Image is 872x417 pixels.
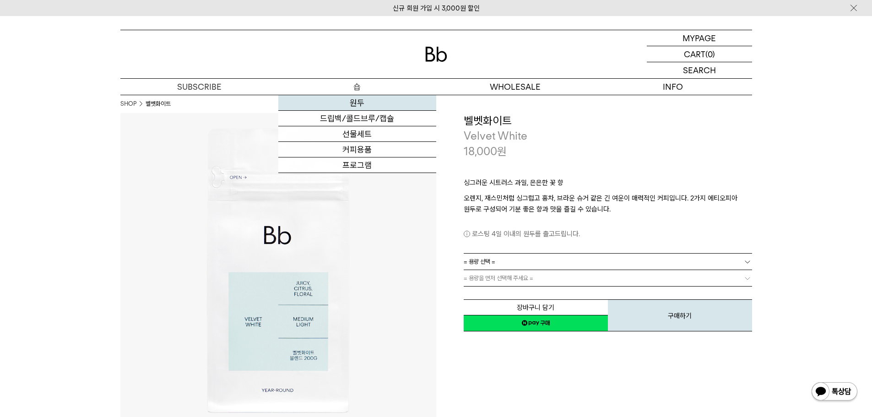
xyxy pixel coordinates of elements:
a: 신규 회원 가입 시 3,000원 할인 [393,4,480,12]
span: = 용량을 먼저 선택해 주세요 = [464,270,533,286]
button: 장바구니 담기 [464,299,608,315]
p: WHOLESALE [436,79,594,95]
a: MYPAGE [647,30,752,46]
p: 18,000 [464,144,507,159]
p: (0) [705,46,715,62]
li: 벨벳화이트 [146,99,171,108]
a: 프로그램 [278,157,436,173]
span: 원 [497,145,507,158]
p: CART [684,46,705,62]
span: = 용량 선택 = [464,254,495,270]
a: 선물세트 [278,126,436,142]
a: 새창 [464,315,608,331]
a: 커피용품 [278,142,436,157]
img: 로고 [425,47,447,62]
p: Velvet White [464,128,752,144]
a: 숍 [278,79,436,95]
a: 드립백/콜드브루/캡슐 [278,111,436,126]
img: 카카오톡 채널 1:1 채팅 버튼 [811,381,858,403]
p: 싱그러운 시트러스 과일, 은은한 꽃 향 [464,177,752,193]
p: 오렌지, 재스민처럼 싱그럽고 홍차, 브라운 슈거 같은 긴 여운이 매력적인 커피입니다. 2가지 에티오피아 원두로 구성되어 기분 좋은 향과 맛을 즐길 수 있습니다. [464,193,752,215]
h3: 벨벳화이트 [464,113,752,129]
p: MYPAGE [682,30,716,46]
p: INFO [594,79,752,95]
a: SUBSCRIBE [120,79,278,95]
a: SHOP [120,99,136,108]
button: 구매하기 [608,299,752,331]
p: SEARCH [683,62,716,78]
a: CART (0) [647,46,752,62]
a: 원두 [278,95,436,111]
p: 로스팅 4일 이내의 원두를 출고드립니다. [464,228,752,239]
